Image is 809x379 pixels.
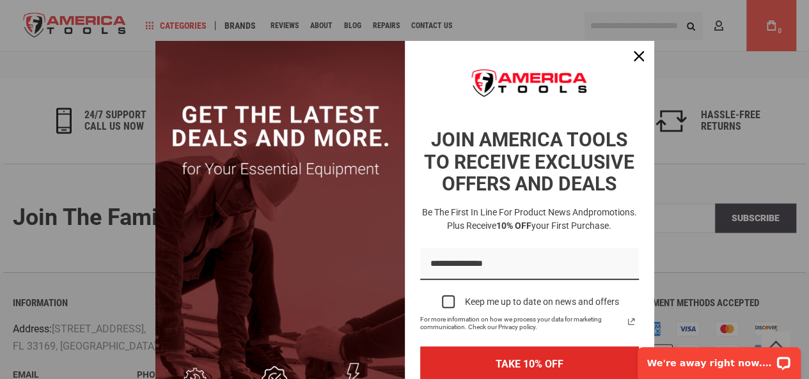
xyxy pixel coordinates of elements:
[496,220,531,231] strong: 10% OFF
[624,314,639,329] a: Read our Privacy Policy
[634,51,644,61] svg: close icon
[420,248,639,281] input: Email field
[447,207,637,231] span: promotions. Plus receive your first purchase.
[465,297,619,307] div: Keep me up to date on news and offers
[420,316,624,331] span: For more information on how we process your data for marketing communication. Check our Privacy p...
[424,128,634,195] strong: JOIN AMERICA TOOLS TO RECEIVE EXCLUSIVE OFFERS AND DEALS
[629,339,809,379] iframe: LiveChat chat widget
[418,206,641,233] h3: Be the first in line for product news and
[624,314,639,329] svg: link icon
[624,41,654,72] button: Close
